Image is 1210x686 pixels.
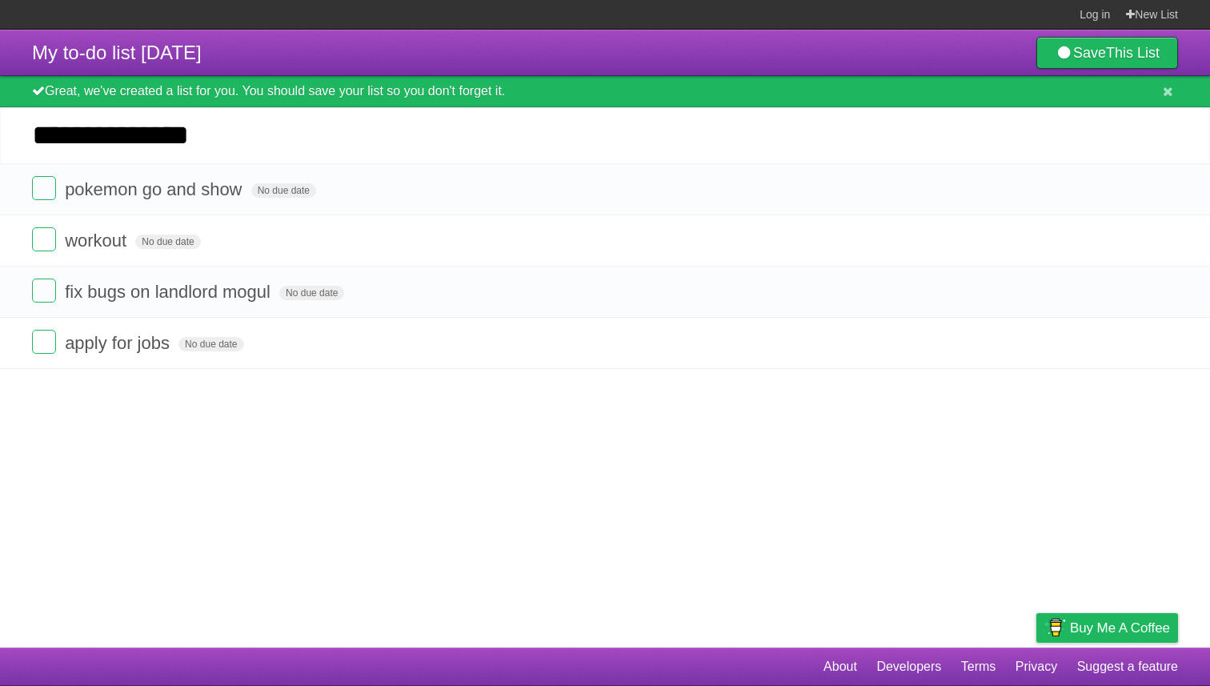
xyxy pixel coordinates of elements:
[1070,614,1170,642] span: Buy me a coffee
[823,652,857,682] a: About
[1036,37,1178,69] a: SaveThis List
[65,333,174,353] span: apply for jobs
[65,231,130,251] span: workout
[65,179,246,199] span: pokemon go and show
[1106,45,1160,61] b: This List
[32,330,56,354] label: Done
[251,183,316,198] span: No due date
[32,279,56,303] label: Done
[1044,614,1066,641] img: Buy me a coffee
[1077,652,1178,682] a: Suggest a feature
[876,652,941,682] a: Developers
[135,235,200,249] span: No due date
[279,286,344,300] span: No due date
[1036,613,1178,643] a: Buy me a coffee
[65,282,274,302] span: fix bugs on landlord mogul
[961,652,996,682] a: Terms
[32,227,56,251] label: Done
[1016,652,1057,682] a: Privacy
[178,337,243,351] span: No due date
[32,176,56,200] label: Done
[32,42,202,63] span: My to-do list [DATE]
